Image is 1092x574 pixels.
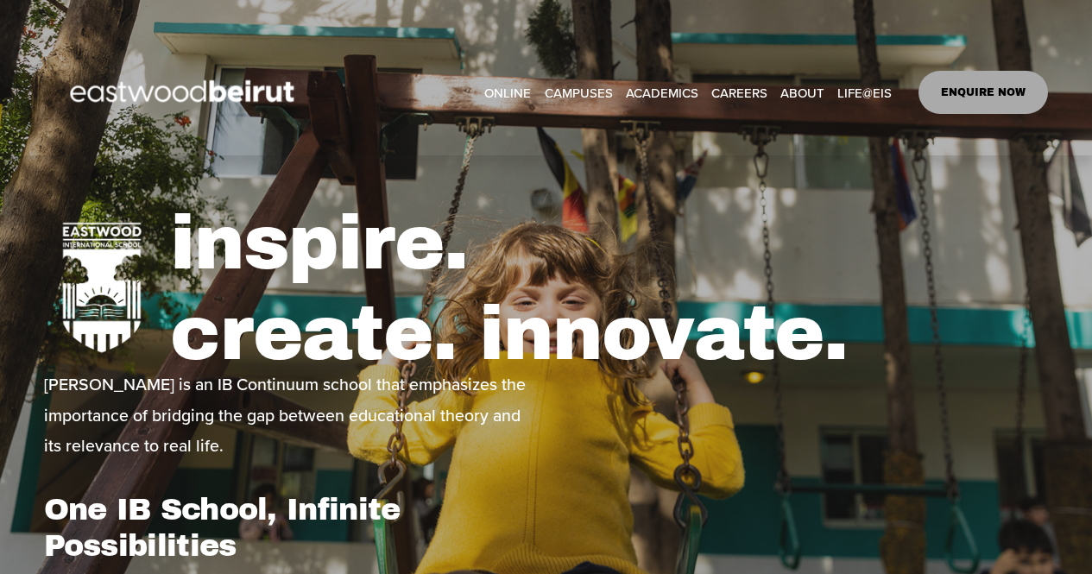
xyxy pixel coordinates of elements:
a: CAREERS [711,79,767,105]
a: folder dropdown [837,79,892,105]
a: ONLINE [484,79,531,105]
a: folder dropdown [780,79,824,105]
img: EastwoodIS Global Site [44,48,325,136]
p: [PERSON_NAME] is an IB Continuum school that emphasizes the importance of bridging the gap betwee... [44,369,541,461]
a: folder dropdown [626,79,698,105]
span: LIFE@EIS [837,81,892,104]
span: CAMPUSES [545,81,613,104]
span: ABOUT [780,81,824,104]
a: folder dropdown [545,79,613,105]
span: ACADEMICS [626,81,698,104]
h1: inspire. create. innovate. [170,198,1048,380]
h1: One IB School, Infinite Possibilities [44,491,541,564]
a: ENQUIRE NOW [918,71,1049,114]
